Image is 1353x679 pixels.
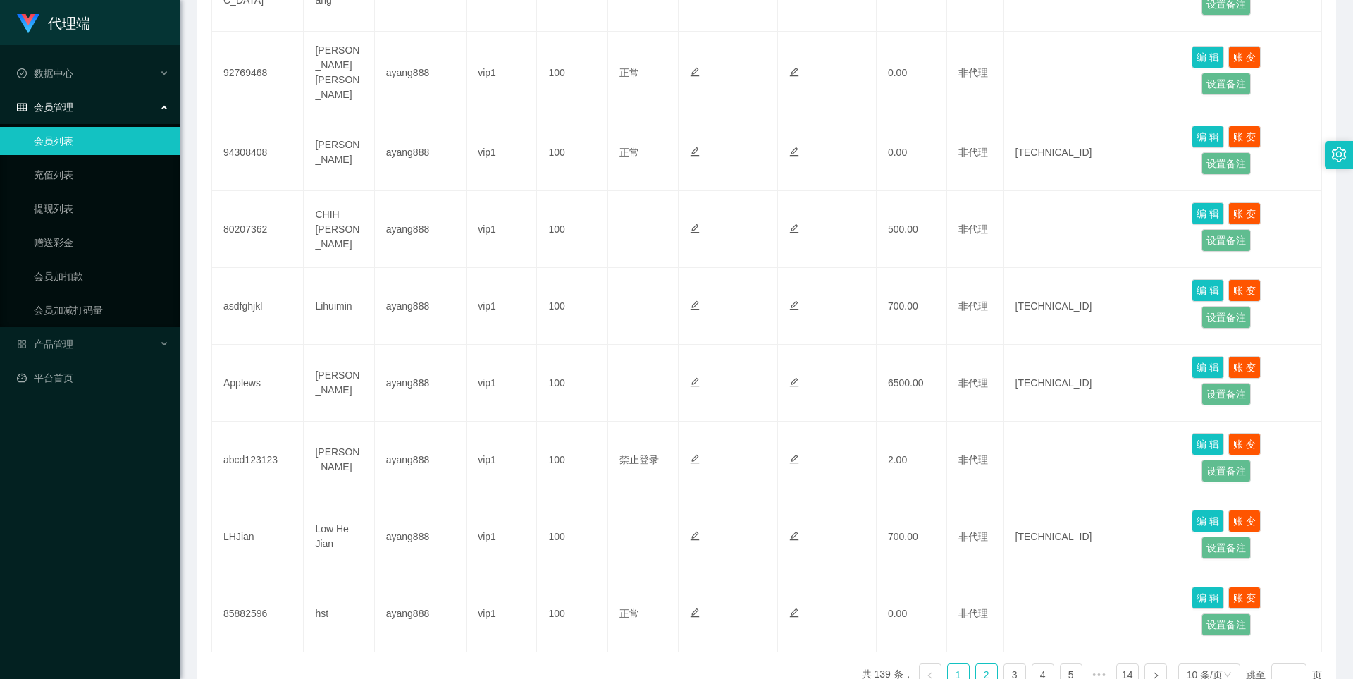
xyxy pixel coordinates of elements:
td: ayang888 [375,191,467,268]
td: 2.00 [877,422,947,498]
td: 80207362 [212,191,304,268]
td: 0.00 [877,114,947,191]
i: 图标: setting [1331,147,1347,162]
button: 编 辑 [1192,46,1224,68]
button: 编 辑 [1192,279,1224,302]
span: 非代理 [958,454,988,465]
img: logo.9652507e.png [17,14,39,34]
td: 700.00 [877,498,947,575]
span: 会员管理 [17,102,73,113]
button: 编 辑 [1192,510,1224,532]
span: 正常 [619,67,639,78]
span: 非代理 [958,147,988,158]
td: 100 [537,498,607,575]
td: ayang888 [375,268,467,345]
td: Low He Jian [304,498,374,575]
i: 图标: edit [789,67,799,77]
td: ayang888 [375,32,467,114]
td: 100 [537,345,607,422]
td: 94308408 [212,114,304,191]
i: 图标: edit [690,224,700,233]
button: 账 变 [1228,356,1261,379]
td: ayang888 [375,498,467,575]
td: [TECHNICAL_ID] [1004,345,1181,422]
button: 设置备注 [1201,460,1251,482]
button: 设置备注 [1201,306,1251,329]
i: 图标: appstore-o [17,339,27,349]
button: 编 辑 [1192,202,1224,225]
i: 图标: edit [789,377,799,387]
span: 非代理 [958,300,988,312]
i: 图标: edit [690,377,700,387]
span: 禁止登录 [619,454,659,465]
button: 账 变 [1228,46,1261,68]
td: 92769468 [212,32,304,114]
td: ayang888 [375,575,467,652]
td: Lihuimin [304,268,374,345]
td: 100 [537,268,607,345]
td: [PERSON_NAME] [PERSON_NAME] [304,32,374,114]
td: 100 [537,32,607,114]
i: 图标: edit [690,531,700,541]
td: ayang888 [375,345,467,422]
td: ayang888 [375,114,467,191]
button: 账 变 [1228,279,1261,302]
td: [PERSON_NAME] [304,422,374,498]
a: 提现列表 [34,195,169,223]
td: 0.00 [877,32,947,114]
td: vip1 [467,114,537,191]
span: 正常 [619,608,639,619]
td: [TECHNICAL_ID] [1004,268,1181,345]
td: LHJian [212,498,304,575]
h1: 代理端 [48,1,90,46]
i: 图标: edit [789,224,799,233]
td: [PERSON_NAME] [304,114,374,191]
i: 图标: edit [789,300,799,310]
td: abcd123123 [212,422,304,498]
td: hst [304,575,374,652]
td: 100 [537,575,607,652]
td: [TECHNICAL_ID] [1004,114,1181,191]
td: 100 [537,422,607,498]
td: vip1 [467,498,537,575]
button: 账 变 [1228,202,1261,225]
a: 会员加扣款 [34,262,169,290]
td: [TECHNICAL_ID] [1004,498,1181,575]
td: 6500.00 [877,345,947,422]
td: 100 [537,114,607,191]
span: 非代理 [958,608,988,619]
span: 产品管理 [17,338,73,350]
button: 设置备注 [1201,152,1251,175]
td: asdfghjkl [212,268,304,345]
i: 图标: check-circle-o [17,68,27,78]
td: vip1 [467,191,537,268]
td: CHIH [PERSON_NAME] [304,191,374,268]
button: 账 变 [1228,510,1261,532]
i: 图标: edit [690,67,700,77]
button: 设置备注 [1201,613,1251,636]
span: 非代理 [958,67,988,78]
td: vip1 [467,422,537,498]
td: Applews [212,345,304,422]
i: 图标: edit [690,300,700,310]
button: 账 变 [1228,433,1261,455]
td: vip1 [467,575,537,652]
a: 图标: dashboard平台首页 [17,364,169,392]
td: vip1 [467,32,537,114]
td: [PERSON_NAME] [304,345,374,422]
td: 700.00 [877,268,947,345]
a: 充值列表 [34,161,169,189]
td: 500.00 [877,191,947,268]
td: 85882596 [212,575,304,652]
button: 设置备注 [1201,383,1251,405]
button: 设置备注 [1201,537,1251,559]
span: 非代理 [958,377,988,389]
button: 编 辑 [1192,356,1224,379]
button: 编 辑 [1192,587,1224,609]
i: 图标: edit [789,531,799,541]
button: 编 辑 [1192,433,1224,455]
button: 账 变 [1228,126,1261,148]
td: vip1 [467,268,537,345]
i: 图标: table [17,102,27,112]
i: 图标: edit [789,147,799,157]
